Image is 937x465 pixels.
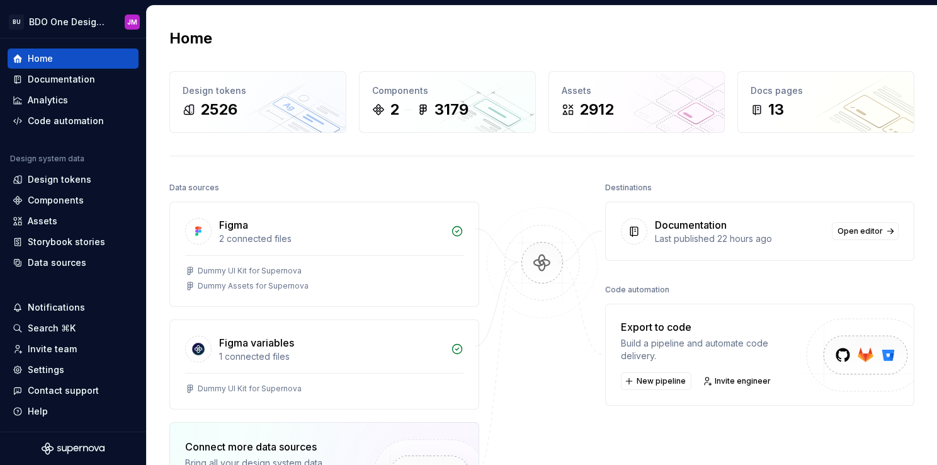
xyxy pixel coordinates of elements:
[127,17,137,27] div: JM
[737,71,914,133] a: Docs pages13
[28,94,68,106] div: Analytics
[9,14,24,30] div: BU
[605,281,669,299] div: Code automation
[28,236,105,248] div: Storybook stories
[28,405,48,418] div: Help
[28,364,64,376] div: Settings
[219,217,248,233] div: Figma
[28,301,85,314] div: Notifications
[169,319,479,410] a: Figma variables1 connected filesDummy UI Kit for Supernova
[562,84,712,97] div: Assets
[390,100,399,120] div: 2
[200,100,237,120] div: 2526
[655,233,825,245] div: Last published 22 hours ago
[29,16,110,28] div: BDO One Design System
[359,71,536,133] a: Components23179
[8,401,139,422] button: Help
[832,222,899,240] a: Open editor
[372,84,523,97] div: Components
[28,343,77,355] div: Invite team
[8,297,139,318] button: Notifications
[605,179,652,197] div: Destinations
[8,232,139,252] a: Storybook stories
[28,73,95,86] div: Documentation
[28,322,76,335] div: Search ⌘K
[198,384,302,394] div: Dummy UI Kit for Supernova
[183,84,333,97] div: Design tokens
[8,360,139,380] a: Settings
[219,335,294,350] div: Figma variables
[621,337,806,362] div: Build a pipeline and automate code delivery.
[579,100,614,120] div: 2912
[8,190,139,210] a: Components
[10,154,84,164] div: Design system data
[655,217,727,233] div: Documentation
[169,71,346,133] a: Design tokens2526
[8,49,139,69] a: Home
[548,71,725,133] a: Assets2912
[28,173,91,186] div: Design tokens
[28,194,84,207] div: Components
[219,350,443,363] div: 1 connected files
[751,84,901,97] div: Docs pages
[28,256,86,269] div: Data sources
[8,318,139,338] button: Search ⌘K
[169,202,479,307] a: Figma2 connected filesDummy UI Kit for SupernovaDummy Assets for Supernova
[8,169,139,190] a: Design tokens
[28,215,57,227] div: Assets
[838,226,883,236] span: Open editor
[169,179,219,197] div: Data sources
[185,439,352,454] div: Connect more data sources
[42,442,105,455] svg: Supernova Logo
[8,111,139,131] a: Code automation
[621,372,691,390] button: New pipeline
[28,52,53,65] div: Home
[8,69,139,89] a: Documentation
[3,8,144,35] button: BUBDO One Design SystemJM
[8,253,139,273] a: Data sources
[715,376,771,386] span: Invite engineer
[768,100,784,120] div: 13
[219,233,443,245] div: 2 connected files
[198,281,309,291] div: Dummy Assets for Supernova
[169,28,212,49] h2: Home
[434,100,469,120] div: 3179
[28,115,104,127] div: Code automation
[8,90,139,110] a: Analytics
[198,266,302,276] div: Dummy UI Kit for Supernova
[621,319,806,335] div: Export to code
[8,339,139,359] a: Invite team
[699,372,776,390] a: Invite engineer
[28,384,99,397] div: Contact support
[8,381,139,401] button: Contact support
[637,376,686,386] span: New pipeline
[8,211,139,231] a: Assets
